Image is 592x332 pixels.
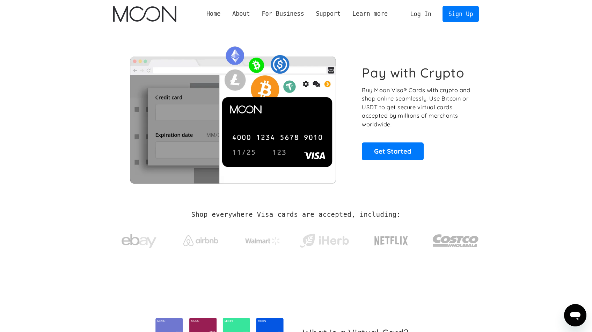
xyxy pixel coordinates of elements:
[226,9,256,18] div: About
[362,142,424,160] a: Get Started
[183,235,218,246] img: Airbnb
[404,6,437,22] a: Log In
[236,230,288,249] a: Walmart
[200,9,226,18] a: Home
[191,211,401,219] h2: Shop everywhere Visa cards are accepted, including:
[245,237,280,245] img: Walmart
[360,225,423,253] a: Netflix
[310,9,346,18] div: Support
[122,230,156,252] img: ebay
[262,9,304,18] div: For Business
[232,9,250,18] div: About
[256,9,310,18] div: For Business
[175,228,227,250] a: Airbnb
[113,6,176,22] img: Moon Logo
[352,9,388,18] div: Learn more
[298,225,350,253] a: iHerb
[113,6,176,22] a: home
[362,86,471,129] p: Buy Moon Visa® Cards with crypto and shop online seamlessly! Use Bitcoin or USDT to get secure vi...
[298,232,350,250] img: iHerb
[316,9,341,18] div: Support
[432,228,479,254] img: Costco
[564,304,586,326] iframe: Button to launch messaging window
[374,232,409,250] img: Netflix
[443,6,479,22] a: Sign Up
[432,221,479,257] a: Costco
[346,9,394,18] div: Learn more
[113,223,165,256] a: ebay
[113,42,352,183] img: Moon Cards let you spend your crypto anywhere Visa is accepted.
[362,65,465,81] h1: Pay with Crypto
